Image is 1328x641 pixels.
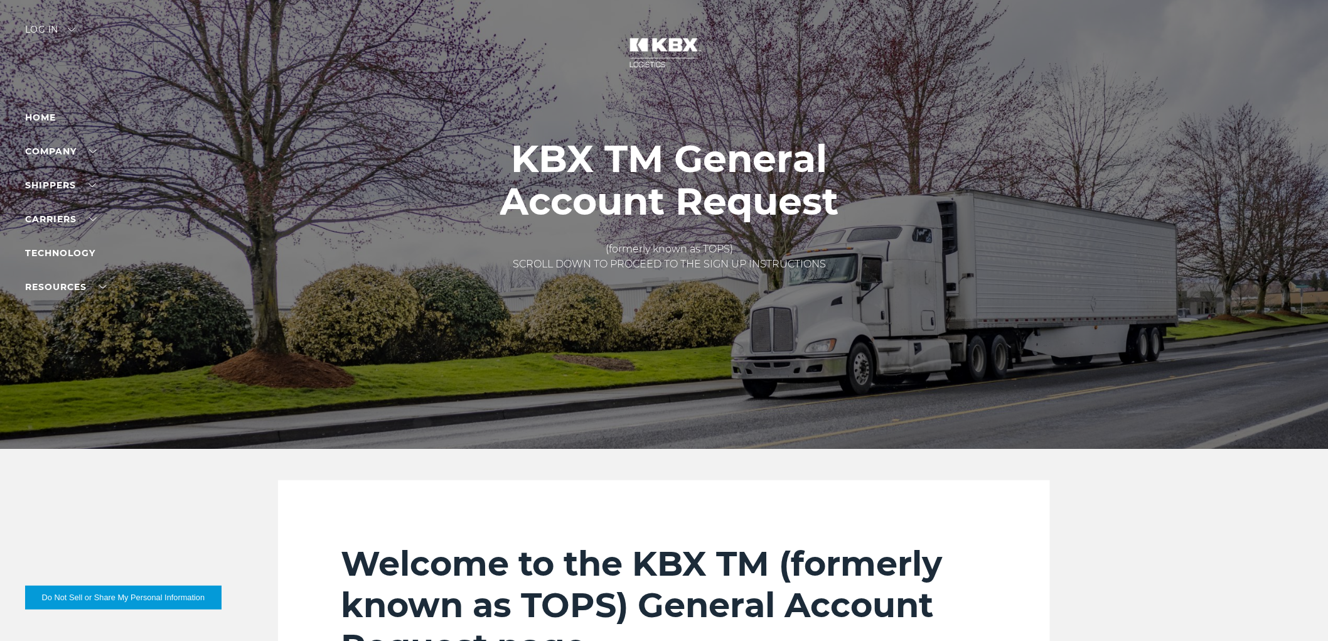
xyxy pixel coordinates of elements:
[68,28,75,31] img: arrow
[25,112,56,123] a: Home
[617,25,711,80] img: kbx logo
[500,137,839,223] h1: KBX TM General Account Request
[25,180,96,191] a: SHIPPERS
[25,213,97,225] a: Carriers
[500,242,839,272] p: (formerly known as TOPS) SCROLL DOWN TO PROCEED TO THE SIGN UP INSTRUCTIONS
[25,586,222,610] button: Do Not Sell or Share My Personal Information
[25,247,95,259] a: Technology
[25,25,75,43] div: Log in
[25,146,97,157] a: Company
[25,281,107,293] a: RESOURCES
